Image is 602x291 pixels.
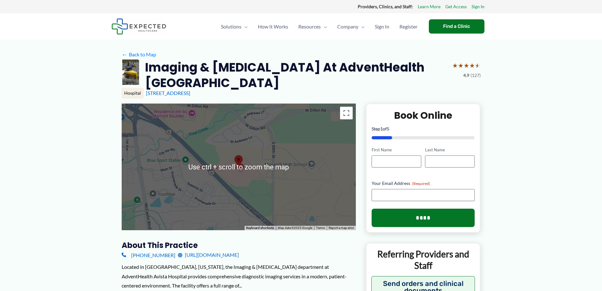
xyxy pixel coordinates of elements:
[122,240,356,250] h3: About this practice
[221,16,241,38] span: Solutions
[178,250,239,260] a: [URL][DOMAIN_NAME]
[469,60,475,71] span: ★
[122,51,128,57] span: ←
[372,109,475,122] h2: Book Online
[464,60,469,71] span: ★
[399,16,417,38] span: Register
[278,226,312,230] span: Map data ©2025 Google
[380,126,383,131] span: 1
[387,126,389,131] span: 5
[412,181,430,186] span: (Required)
[429,19,484,34] a: Find a Clinic
[372,127,475,131] p: Step of
[329,226,354,230] a: Report a map error
[321,16,327,38] span: Menu Toggle
[425,147,475,153] label: Last Name
[375,16,389,38] span: Sign In
[452,60,458,71] span: ★
[123,222,144,230] img: Google
[216,16,253,38] a: SolutionsMenu Toggle
[122,250,175,260] a: [PHONE_NUMBER]
[372,180,475,187] label: Your Email Address
[372,147,421,153] label: First Name
[298,16,321,38] span: Resources
[340,107,353,119] button: Toggle fullscreen view
[463,71,469,79] span: 4.9
[258,16,288,38] span: How It Works
[122,50,156,59] a: ←Back to Map
[293,16,332,38] a: ResourcesMenu Toggle
[316,226,325,230] a: Terms (opens in new tab)
[246,226,274,230] button: Keyboard shortcuts
[337,16,358,38] span: Company
[370,16,394,38] a: Sign In
[475,60,481,71] span: ★
[471,71,481,79] span: (127)
[253,16,293,38] a: How It Works
[358,16,365,38] span: Menu Toggle
[146,90,190,96] a: [STREET_ADDRESS]
[371,248,475,271] p: Referring Providers and Staff
[458,60,464,71] span: ★
[122,262,356,290] div: Located in [GEOGRAPHIC_DATA], [US_STATE], the Imaging & [MEDICAL_DATA] department at AdventHealth...
[123,222,144,230] a: Open this area in Google Maps (opens a new window)
[332,16,370,38] a: CompanyMenu Toggle
[358,4,413,9] strong: Providers, Clinics, and Staff:
[445,3,467,11] a: Get Access
[145,60,447,91] h2: Imaging & [MEDICAL_DATA] at AdventHealth [GEOGRAPHIC_DATA]
[112,18,166,35] img: Expected Healthcare Logo - side, dark font, small
[216,16,423,38] nav: Primary Site Navigation
[241,16,248,38] span: Menu Toggle
[394,16,423,38] a: Register
[418,3,441,11] a: Learn More
[471,3,484,11] a: Sign In
[122,88,143,98] div: Hospital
